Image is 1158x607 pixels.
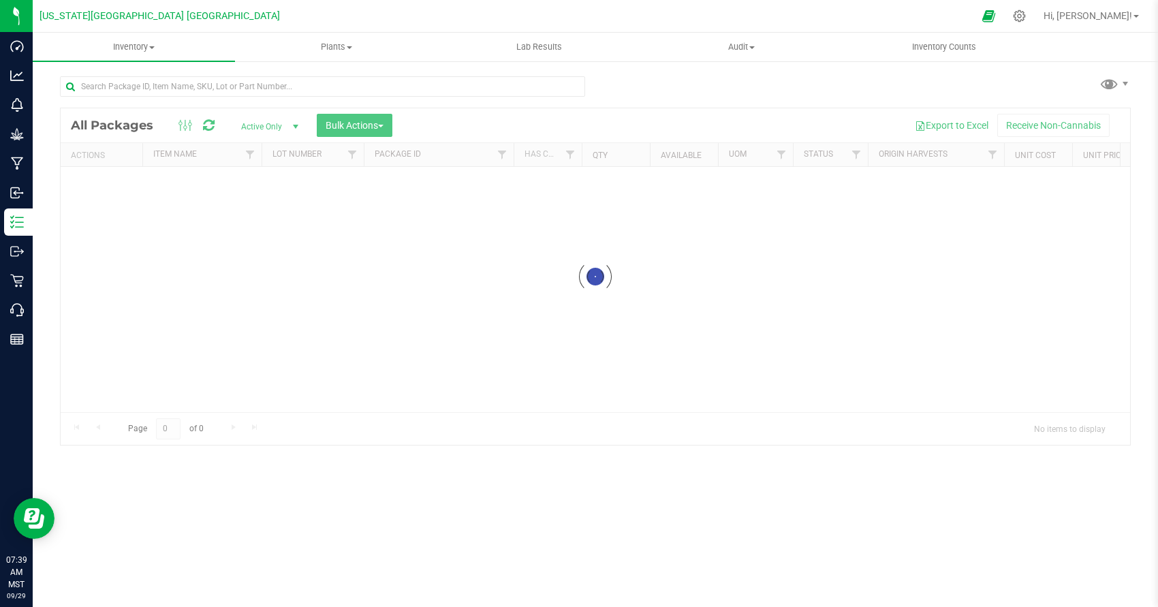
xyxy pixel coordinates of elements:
[10,303,24,317] inline-svg: Call Center
[498,41,580,53] span: Lab Results
[1044,10,1132,21] span: Hi, [PERSON_NAME]!
[641,41,842,53] span: Audit
[14,498,54,539] iframe: Resource center
[973,3,1004,29] span: Open Ecommerce Menu
[60,76,585,97] input: Search Package ID, Item Name, SKU, Lot or Part Number...
[10,215,24,229] inline-svg: Inventory
[438,33,640,61] a: Lab Results
[6,591,27,601] p: 09/29
[843,33,1045,61] a: Inventory Counts
[10,245,24,258] inline-svg: Outbound
[10,332,24,346] inline-svg: Reports
[10,98,24,112] inline-svg: Monitoring
[10,127,24,141] inline-svg: Grow
[40,10,280,22] span: [US_STATE][GEOGRAPHIC_DATA] [GEOGRAPHIC_DATA]
[894,41,995,53] span: Inventory Counts
[33,33,235,61] a: Inventory
[1011,10,1028,22] div: Manage settings
[10,40,24,53] inline-svg: Dashboard
[10,69,24,82] inline-svg: Analytics
[10,274,24,287] inline-svg: Retail
[33,41,235,53] span: Inventory
[640,33,843,61] a: Audit
[235,33,437,61] a: Plants
[10,157,24,170] inline-svg: Manufacturing
[6,554,27,591] p: 07:39 AM MST
[236,41,437,53] span: Plants
[10,186,24,200] inline-svg: Inbound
